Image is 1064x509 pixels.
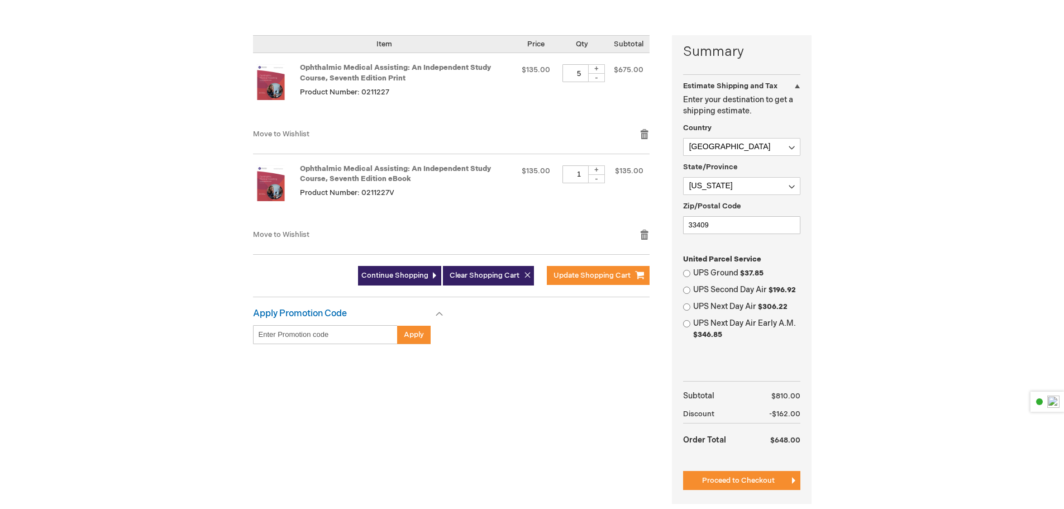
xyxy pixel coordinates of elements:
[588,73,605,82] div: -
[693,330,722,339] span: $346.85
[683,42,800,61] strong: Summary
[300,63,491,83] a: Ophthalmic Medical Assisting: An Independent Study Course, Seventh Edition Print
[376,40,392,49] span: Item
[614,40,643,49] span: Subtotal
[361,271,428,280] span: Continue Shopping
[253,130,309,139] a: Move to Wishlist
[358,266,441,286] a: Continue Shopping
[253,165,289,201] img: Ophthalmic Medical Assisting: An Independent Study Course, Seventh Edition eBook
[522,65,550,74] span: $135.00
[702,476,775,485] span: Proceed to Checkout
[693,318,800,340] label: UPS Next Day Air Early A.M.
[683,255,761,264] span: United Parcel Service
[300,188,394,197] span: Product Number: 0211227V
[693,268,800,279] label: UPS Ground
[300,88,389,97] span: Product Number: 0211227
[588,165,605,175] div: +
[554,271,631,280] span: Update Shopping Cart
[253,165,300,218] a: Ophthalmic Medical Assisting: An Independent Study Course, Seventh Edition eBook
[397,325,431,344] button: Apply
[683,202,741,211] span: Zip/Postal Code
[522,167,550,175] span: $135.00
[253,64,289,100] img: Ophthalmic Medical Assisting: An Independent Study Course, Seventh Edition Print
[562,165,596,183] input: Qty
[683,163,738,172] span: State/Province
[683,94,800,117] p: Enter your destination to get a shipping estimate.
[683,471,800,490] button: Proceed to Checkout
[771,392,800,401] span: $810.00
[253,64,300,117] a: Ophthalmic Medical Assisting: An Independent Study Course, Seventh Edition Print
[740,269,764,278] span: $37.85
[770,436,800,445] span: $648.00
[443,266,534,286] button: Clear Shopping Cart
[253,308,347,319] strong: Apply Promotion Code
[693,301,800,312] label: UPS Next Day Air
[769,286,796,294] span: $196.92
[588,174,605,183] div: -
[404,330,424,339] span: Apply
[253,325,398,344] input: Enter Promotion code
[758,302,788,311] span: $306.22
[683,410,714,418] span: Discount
[693,284,800,296] label: UPS Second Day Air
[683,123,712,132] span: Country
[614,65,643,74] span: $675.00
[300,164,491,184] a: Ophthalmic Medical Assisting: An Independent Study Course, Seventh Edition eBook
[588,64,605,74] div: +
[615,167,643,175] span: $135.00
[769,410,800,418] span: -$162.00
[576,40,588,49] span: Qty
[253,230,309,239] a: Move to Wishlist
[683,387,748,405] th: Subtotal
[683,430,726,449] strong: Order Total
[683,82,777,91] strong: Estimate Shipping and Tax
[562,64,596,82] input: Qty
[547,266,650,285] button: Update Shopping Cart
[450,271,519,280] span: Clear Shopping Cart
[527,40,545,49] span: Price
